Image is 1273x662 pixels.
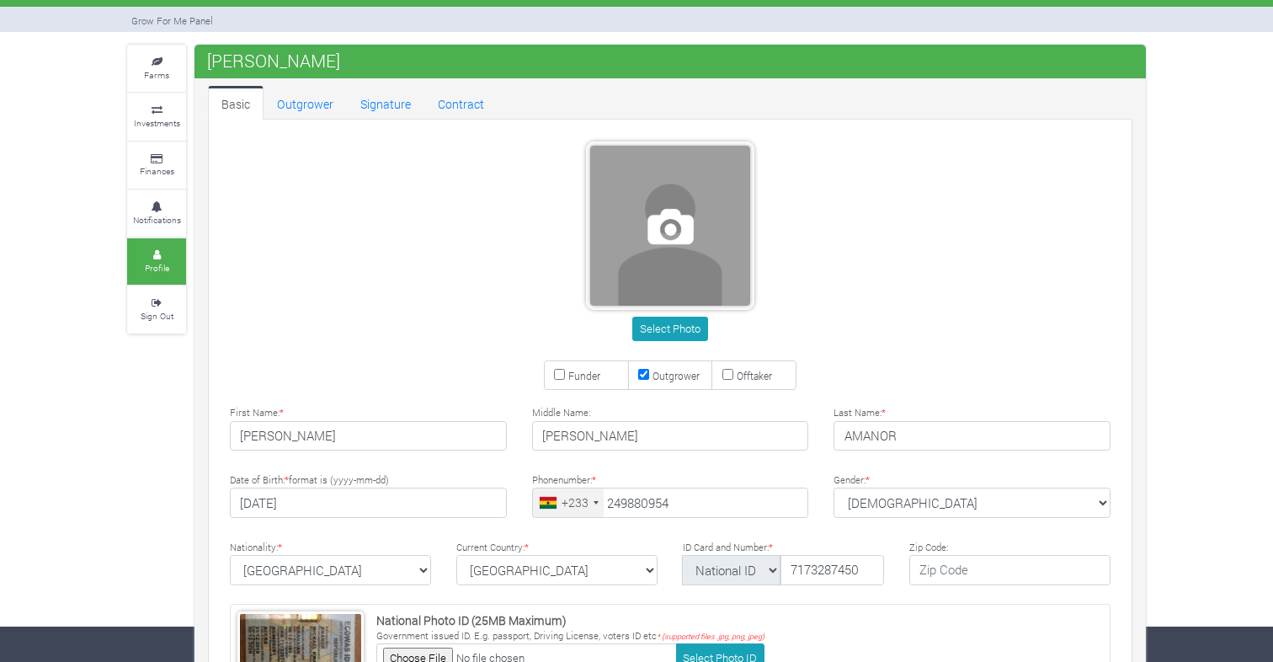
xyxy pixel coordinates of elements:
input: First Name [230,421,507,451]
a: Investments [127,93,186,140]
small: Profile [145,262,169,274]
input: Offtaker [722,369,733,380]
div: +233 [562,494,589,511]
input: Phone Number [532,488,809,518]
input: ID Number [780,555,884,585]
small: Farms [144,69,169,81]
small: Outgrower [652,369,700,382]
a: Basic [208,86,264,120]
a: Finances [127,142,186,189]
div: Ghana (Gaana): +233 [533,488,604,517]
p: Government issued ID. E.g. passport, Driving License, voters ID etc [376,629,764,643]
input: Middle Name [532,421,809,451]
label: Zip Code: [909,541,948,555]
a: Notifications [127,190,186,237]
i: * (supported files .jpg, png, jpeg) [657,632,764,641]
a: Sign Out [127,286,186,333]
label: Phonenumber: [532,473,596,488]
a: Signature [347,86,424,120]
a: Farms [127,45,186,92]
small: Funder [568,369,600,382]
label: First Name: [230,406,284,420]
input: Type Date of Birth (YYYY-MM-DD) [230,488,507,518]
small: Investments [134,117,180,129]
a: Profile [127,238,186,285]
label: ID Card and Number: [683,541,773,555]
small: Grow For Me Panel [131,14,213,27]
small: Notifications [133,214,181,226]
small: Offtaker [737,369,772,382]
span: [PERSON_NAME] [203,44,344,77]
a: Outgrower [264,86,347,120]
small: Sign Out [141,310,173,322]
label: Nationality: [230,541,282,555]
strong: National Photo ID (25MB Maximum) [376,612,567,628]
a: Contract [424,86,498,120]
input: Outgrower [638,369,649,380]
label: Current Country: [456,541,529,555]
input: Funder [554,369,565,380]
input: Zip Code [909,555,1111,585]
small: Finances [140,165,174,177]
button: Select Photo [632,317,707,341]
input: Last Name [834,421,1111,451]
label: Last Name: [834,406,886,420]
label: Gender: [834,473,870,488]
label: Middle Name: [532,406,590,420]
label: Date of Birth: format is (yyyy-mm-dd) [230,473,389,488]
